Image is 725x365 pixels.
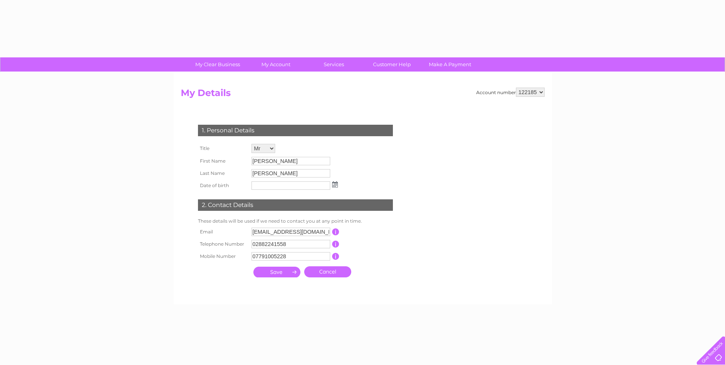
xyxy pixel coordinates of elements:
[196,250,250,262] th: Mobile Number
[196,167,250,179] th: Last Name
[196,155,250,167] th: First Name
[332,241,339,248] input: Information
[196,179,250,192] th: Date of birth
[332,181,338,187] img: ...
[196,217,395,226] td: These details will be used if we need to contact you at any point in time.
[244,57,307,72] a: My Account
[476,88,545,97] div: Account number
[418,57,482,72] a: Make A Payment
[253,267,300,277] input: Submit
[332,228,339,235] input: Information
[332,253,339,260] input: Information
[304,266,351,277] a: Cancel
[302,57,365,72] a: Services
[198,199,393,211] div: 2. Contact Details
[196,226,250,238] th: Email
[360,57,423,72] a: Customer Help
[198,125,393,136] div: 1. Personal Details
[196,142,250,155] th: Title
[196,238,250,250] th: Telephone Number
[186,57,249,72] a: My Clear Business
[181,88,545,102] h2: My Details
